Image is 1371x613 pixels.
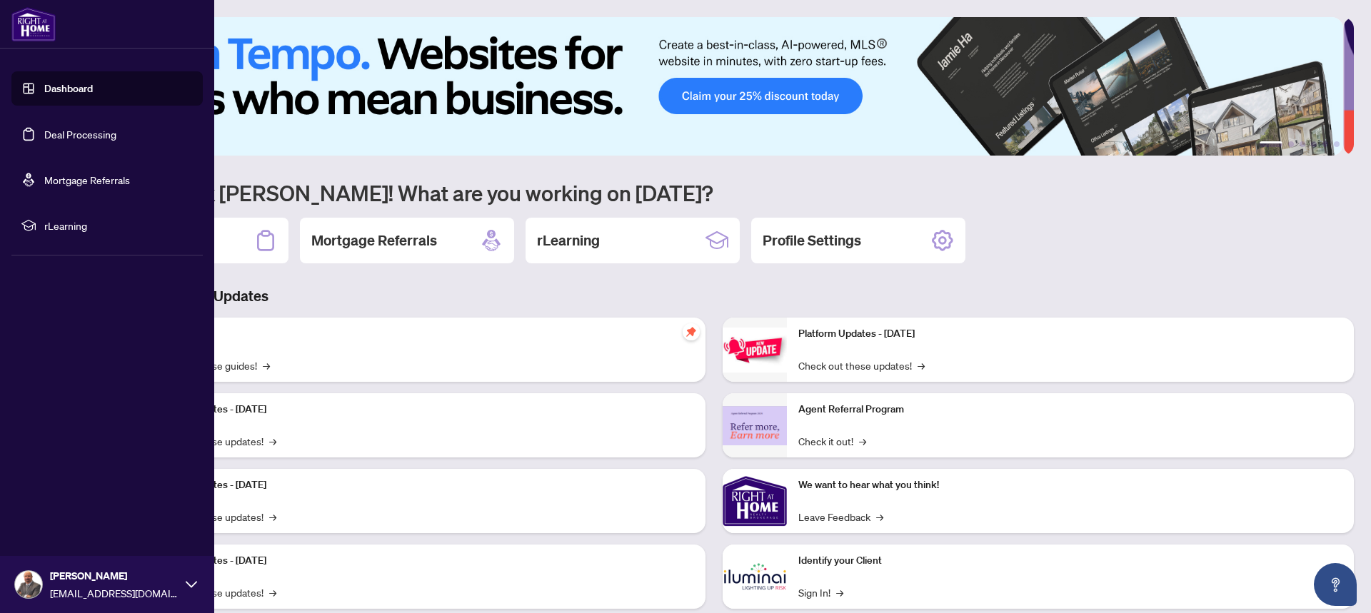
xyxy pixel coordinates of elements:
button: 4 [1311,141,1317,147]
span: → [269,584,276,600]
span: → [263,358,270,373]
p: Agent Referral Program [798,402,1342,417]
p: Identify your Client [798,553,1342,569]
img: Agent Referral Program [723,406,787,445]
p: Self-Help [150,326,694,342]
a: Check out these updates!→ [798,358,925,373]
p: Platform Updates - [DATE] [150,553,694,569]
img: Profile Icon [15,571,42,598]
button: Open asap [1314,563,1357,606]
span: → [269,433,276,449]
a: Leave Feedback→ [798,509,883,525]
p: Platform Updates - [DATE] [150,402,694,417]
a: Mortgage Referrals [44,173,130,186]
span: → [918,358,925,373]
a: Dashboard [44,82,93,95]
span: → [876,509,883,525]
img: Slide 0 [74,17,1343,156]
h2: Profile Settings [763,230,861,250]
img: Platform Updates - June 23, 2025 [723,328,787,373]
img: logo [11,7,56,41]
img: We want to hear what you think! [723,469,787,533]
button: 1 [1260,141,1282,147]
span: → [859,433,866,449]
span: pushpin [683,323,700,340]
span: rLearning [44,218,193,233]
p: Platform Updates - [DATE] [150,477,694,493]
a: Check it out!→ [798,433,866,449]
span: → [836,584,843,600]
button: 2 [1288,141,1294,147]
img: Identify your Client [723,544,787,609]
h2: Mortgage Referrals [311,230,437,250]
span: [EMAIL_ADDRESS][DOMAIN_NAME] [50,585,179,601]
button: 5 [1322,141,1328,147]
p: Platform Updates - [DATE] [798,326,1342,342]
button: 6 [1334,141,1340,147]
span: [PERSON_NAME] [50,568,179,584]
h2: rLearning [537,230,600,250]
span: → [269,509,276,525]
p: We want to hear what you think! [798,477,1342,493]
a: Deal Processing [44,128,116,141]
button: 3 [1300,141,1305,147]
h3: Brokerage & Industry Updates [74,286,1354,306]
h1: Welcome back [PERSON_NAME]! What are you working on [DATE]? [74,179,1354,206]
a: Sign In!→ [798,584,843,600]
